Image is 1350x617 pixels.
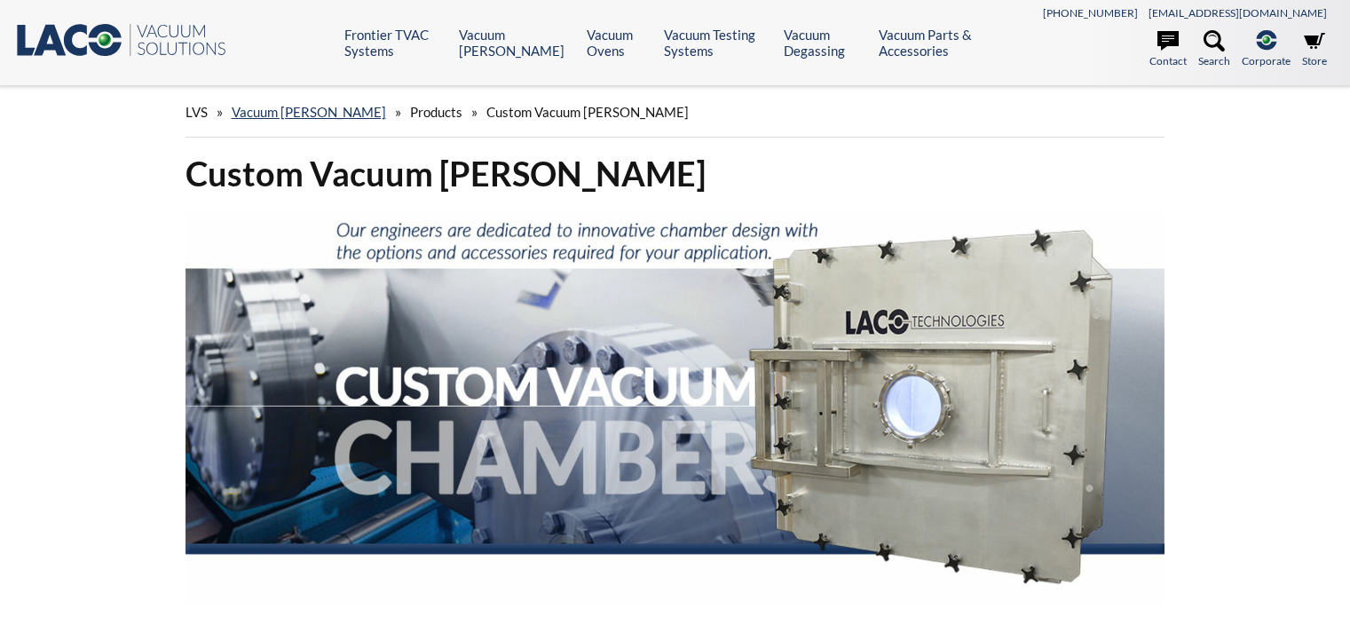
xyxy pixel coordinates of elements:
[1242,52,1291,69] span: Corporate
[486,104,689,120] span: Custom Vacuum [PERSON_NAME]
[186,210,1165,602] img: Custom Vacuum Chamber header
[784,27,865,59] a: Vacuum Degassing
[1149,6,1327,20] a: [EMAIL_ADDRESS][DOMAIN_NAME]
[1149,30,1187,69] a: Contact
[410,104,462,120] span: Products
[459,27,573,59] a: Vacuum [PERSON_NAME]
[186,152,1165,195] h1: Custom Vacuum [PERSON_NAME]
[664,27,770,59] a: Vacuum Testing Systems
[186,104,208,120] span: LVS
[1302,30,1327,69] a: Store
[1043,6,1138,20] a: [PHONE_NUMBER]
[587,27,651,59] a: Vacuum Ovens
[1198,30,1230,69] a: Search
[186,87,1165,138] div: » » »
[232,104,386,120] a: Vacuum [PERSON_NAME]
[879,27,1001,59] a: Vacuum Parts & Accessories
[344,27,446,59] a: Frontier TVAC Systems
